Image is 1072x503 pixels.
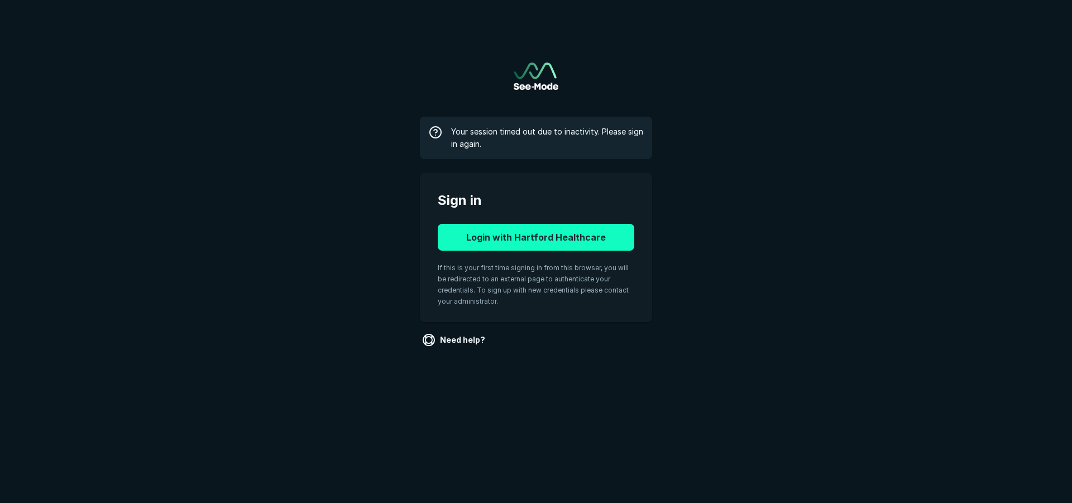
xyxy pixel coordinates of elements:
[438,190,634,210] span: Sign in
[514,63,558,90] img: See-Mode Logo
[514,63,558,90] a: Go to sign in
[420,331,490,349] a: Need help?
[451,126,643,150] span: Your session timed out due to inactivity. Please sign in again.
[438,224,634,251] button: Login with Hartford Healthcare
[438,264,629,305] span: If this is your first time signing in from this browser, you will be redirected to an external pa...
